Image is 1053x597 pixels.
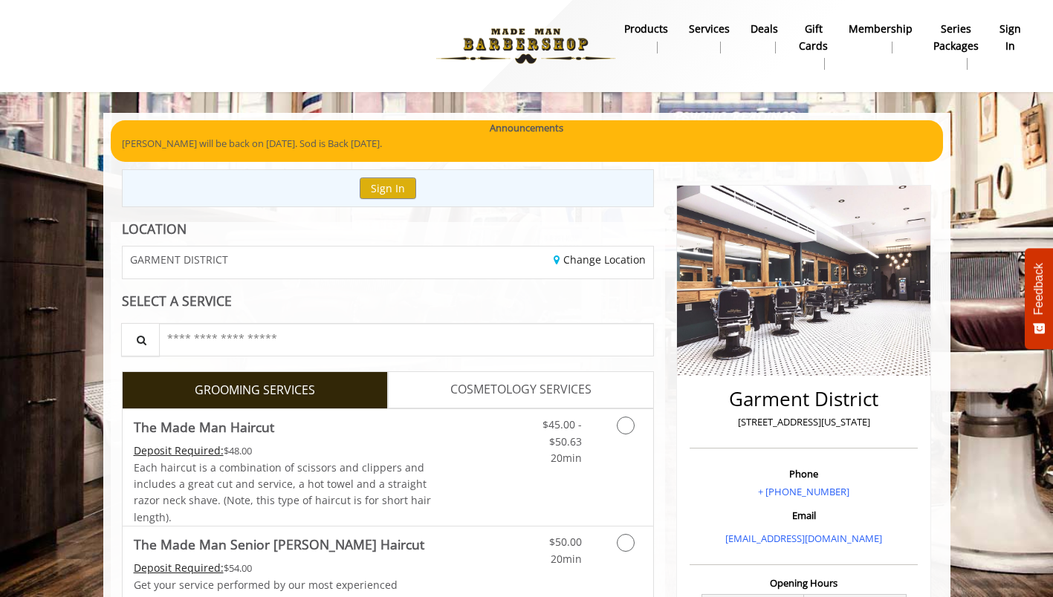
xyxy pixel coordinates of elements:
span: This service needs some Advance to be paid before we block your appointment [134,561,224,575]
h3: Opening Hours [690,578,918,588]
a: MembershipMembership [838,19,923,57]
span: Each haircut is a combination of scissors and clippers and includes a great cut and service, a ho... [134,460,431,524]
b: Services [689,21,730,37]
b: gift cards [799,21,828,54]
div: $54.00 [134,560,432,576]
span: 20min [551,552,582,566]
b: Deals [751,21,778,37]
b: products [624,21,668,37]
b: Membership [849,21,913,37]
span: COSMETOLOGY SERVICES [450,380,592,399]
span: $45.00 - $50.63 [542,417,582,448]
button: Sign In [360,177,416,199]
a: Change Location [554,252,646,267]
b: Series packages [933,21,979,54]
span: GARMENT DISTRICT [130,254,228,265]
img: Made Man Barbershop logo [424,5,628,87]
button: Feedback - Show survey [1025,248,1053,349]
a: sign insign in [989,19,1031,57]
a: Productsproducts [614,19,678,57]
button: Service Search [121,323,160,356]
a: ServicesServices [678,19,740,57]
b: LOCATION [122,220,187,238]
b: The Made Man Haircut [134,417,274,437]
a: Series packagesSeries packages [923,19,989,74]
div: SELECT A SERVICE [122,294,655,308]
b: The Made Man Senior [PERSON_NAME] Haircut [134,534,424,555]
p: [PERSON_NAME] will be back on [DATE]. Sod is Back [DATE]. [122,136,932,151]
b: Announcements [490,120,563,136]
span: 20min [551,451,582,465]
span: $50.00 [549,535,582,549]
h3: Phone [693,469,914,479]
div: $48.00 [134,443,432,459]
a: [EMAIL_ADDRESS][DOMAIN_NAME] [725,532,882,545]
b: sign in [999,21,1021,54]
a: Gift cardsgift cards [788,19,838,74]
span: Feedback [1032,263,1046,315]
p: [STREET_ADDRESS][US_STATE] [693,414,914,430]
h3: Email [693,510,914,521]
a: DealsDeals [740,19,788,57]
a: + [PHONE_NUMBER] [758,485,849,498]
h2: Garment District [693,388,914,410]
span: This service needs some Advance to be paid before we block your appointment [134,443,224,457]
span: GROOMING SERVICES [195,381,315,400]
